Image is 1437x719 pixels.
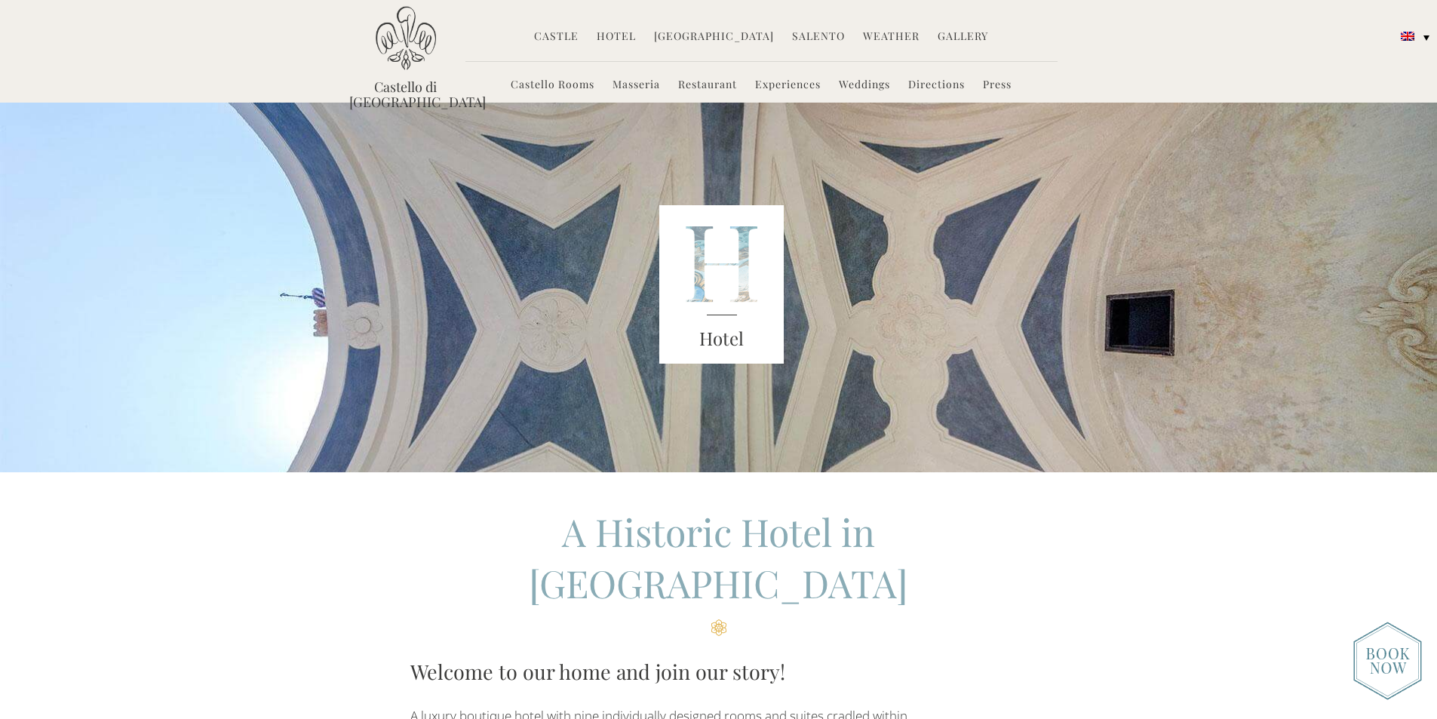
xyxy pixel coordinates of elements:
[755,77,821,94] a: Experiences
[659,205,785,364] img: castello_header_block.png
[839,77,890,94] a: Weddings
[983,77,1012,94] a: Press
[410,656,1027,687] h3: Welcome to our home and join our story!
[613,77,660,94] a: Masseria
[410,506,1027,636] h2: A Historic Hotel in [GEOGRAPHIC_DATA]
[534,29,579,46] a: Castle
[863,29,920,46] a: Weather
[654,29,774,46] a: [GEOGRAPHIC_DATA]
[511,77,594,94] a: Castello Rooms
[1401,32,1414,41] img: English
[597,29,636,46] a: Hotel
[659,325,785,352] h3: Hotel
[678,77,737,94] a: Restaurant
[938,29,988,46] a: Gallery
[349,79,462,109] a: Castello di [GEOGRAPHIC_DATA]
[908,77,965,94] a: Directions
[792,29,845,46] a: Salento
[376,6,436,70] img: Castello di Ugento
[1353,622,1422,700] img: new-booknow.png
